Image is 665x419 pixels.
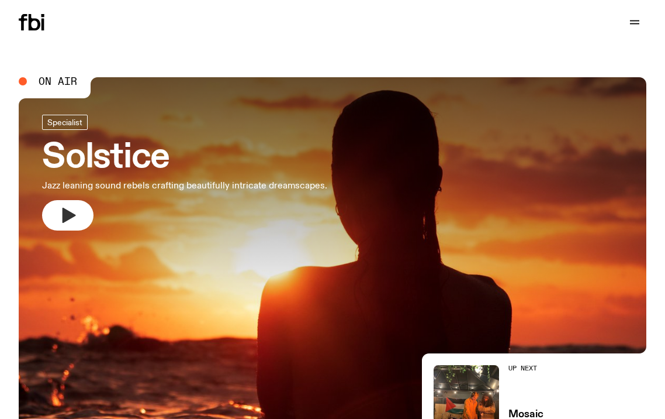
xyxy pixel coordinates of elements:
[42,115,327,231] a: SolsticeJazz leaning sound rebels crafting beautifully intricate dreamscapes.
[42,142,327,174] h3: Solstice
[47,118,82,126] span: Specialist
[42,179,327,193] p: Jazz leaning sound rebels crafting beautifully intricate dreamscapes.
[508,365,595,372] h2: Up Next
[42,115,88,130] a: Specialist
[39,76,77,87] span: On Air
